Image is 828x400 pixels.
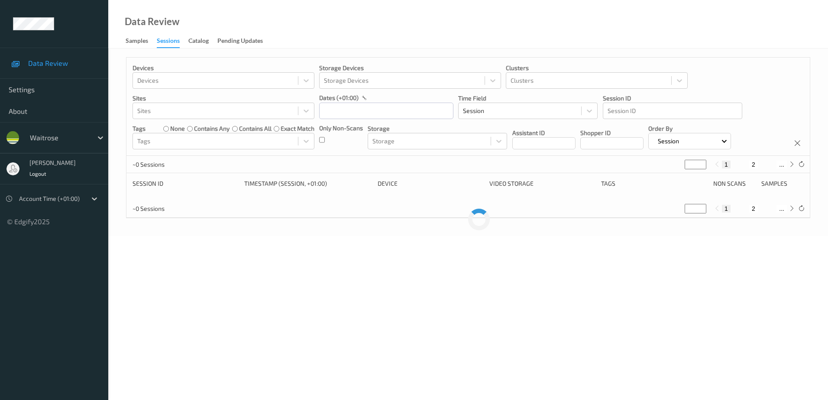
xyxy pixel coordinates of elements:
a: Pending Updates [217,35,272,47]
button: 1 [722,161,731,168]
label: contains all [239,124,272,133]
div: Tags [601,179,707,188]
p: Only Non-Scans [319,124,363,132]
p: Shopper ID [580,129,644,137]
div: Catalog [188,36,209,47]
p: Assistant ID [512,129,576,137]
label: none [170,124,185,133]
p: Session [655,137,682,145]
p: Storage Devices [319,64,501,72]
div: Timestamp (Session, +01:00) [244,179,371,188]
p: Devices [133,64,314,72]
p: ~0 Sessions [133,160,197,169]
div: Video Storage [489,179,595,188]
a: Sessions [157,35,188,48]
div: Pending Updates [217,36,263,47]
div: Data Review [125,17,179,26]
div: Device [378,179,483,188]
label: exact match [281,124,314,133]
button: 2 [749,161,758,168]
p: Storage [368,124,507,133]
button: 2 [749,205,758,213]
p: dates (+01:00) [319,94,359,102]
div: Samples [126,36,148,47]
button: ... [776,161,787,168]
p: Sites [133,94,314,103]
div: Samples [761,179,804,188]
div: Non Scans [713,179,756,188]
button: 1 [722,205,731,213]
p: Clusters [506,64,688,72]
div: Session ID [133,179,238,188]
p: Time Field [458,94,598,103]
button: ... [776,205,787,213]
label: contains any [194,124,230,133]
p: Tags [133,124,146,133]
div: Sessions [157,36,180,48]
p: Order By [648,124,731,133]
a: Samples [126,35,157,47]
p: ~0 Sessions [133,204,197,213]
p: Session ID [603,94,742,103]
a: Catalog [188,35,217,47]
